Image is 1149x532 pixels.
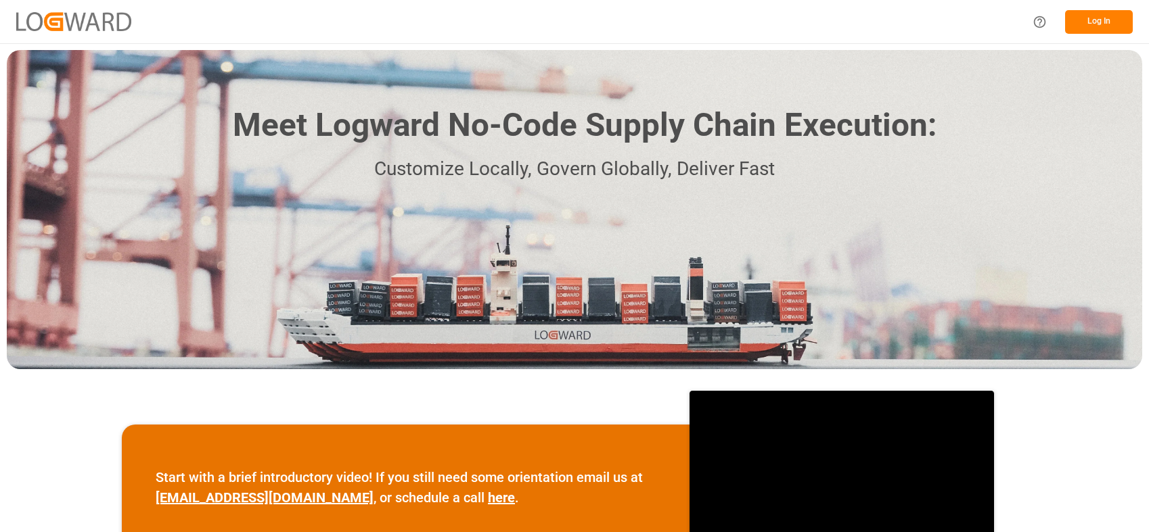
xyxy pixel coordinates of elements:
[212,154,937,185] p: Customize Locally, Govern Globally, Deliver Fast
[156,467,656,508] p: Start with a brief introductory video! If you still need some orientation email us at , or schedu...
[1065,10,1133,34] button: Log In
[488,489,515,506] a: here
[233,101,937,149] h1: Meet Logward No-Code Supply Chain Execution:
[16,12,131,30] img: Logward_new_orange.png
[1024,7,1055,37] button: Help Center
[156,489,374,506] a: [EMAIL_ADDRESS][DOMAIN_NAME]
